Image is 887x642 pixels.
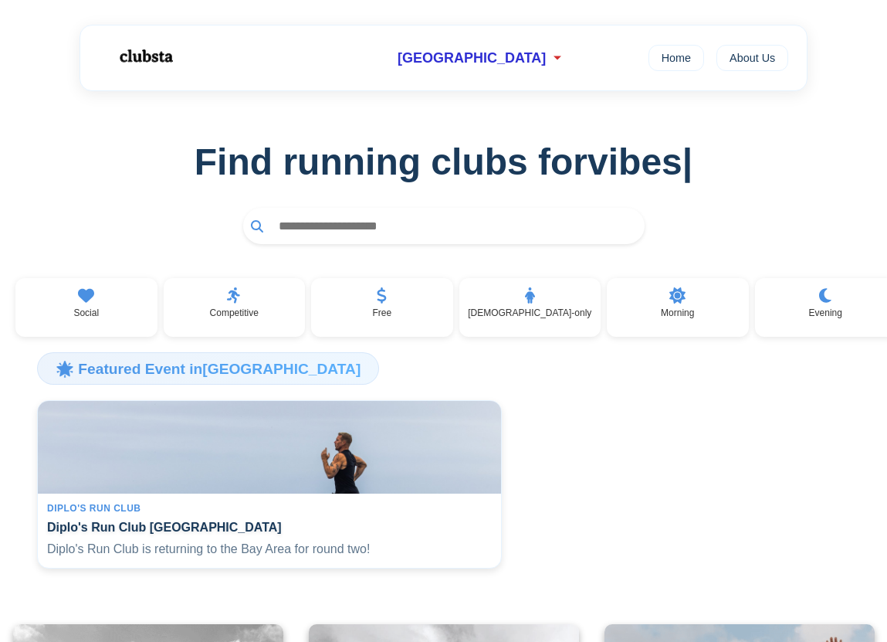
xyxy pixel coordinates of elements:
[73,307,99,318] p: Social
[210,307,259,318] p: Competitive
[716,45,788,71] a: About Us
[47,520,492,535] h4: Diplo's Run Club [GEOGRAPHIC_DATA]
[587,141,692,183] span: vibes
[372,307,391,318] p: Free
[47,503,492,514] div: Diplo's Run Club
[38,401,501,494] img: Diplo's Run Club San Francisco
[99,37,191,76] img: Logo
[648,45,704,71] a: Home
[682,141,692,182] span: |
[37,352,379,385] h3: 🌟 Featured Event in [GEOGRAPHIC_DATA]
[468,307,591,318] p: [DEMOGRAPHIC_DATA]-only
[661,307,694,318] p: Morning
[398,50,546,66] span: [GEOGRAPHIC_DATA]
[47,541,492,558] p: Diplo's Run Club is returning to the Bay Area for round two!
[809,307,842,318] p: Evening
[25,141,862,183] h1: Find running clubs for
